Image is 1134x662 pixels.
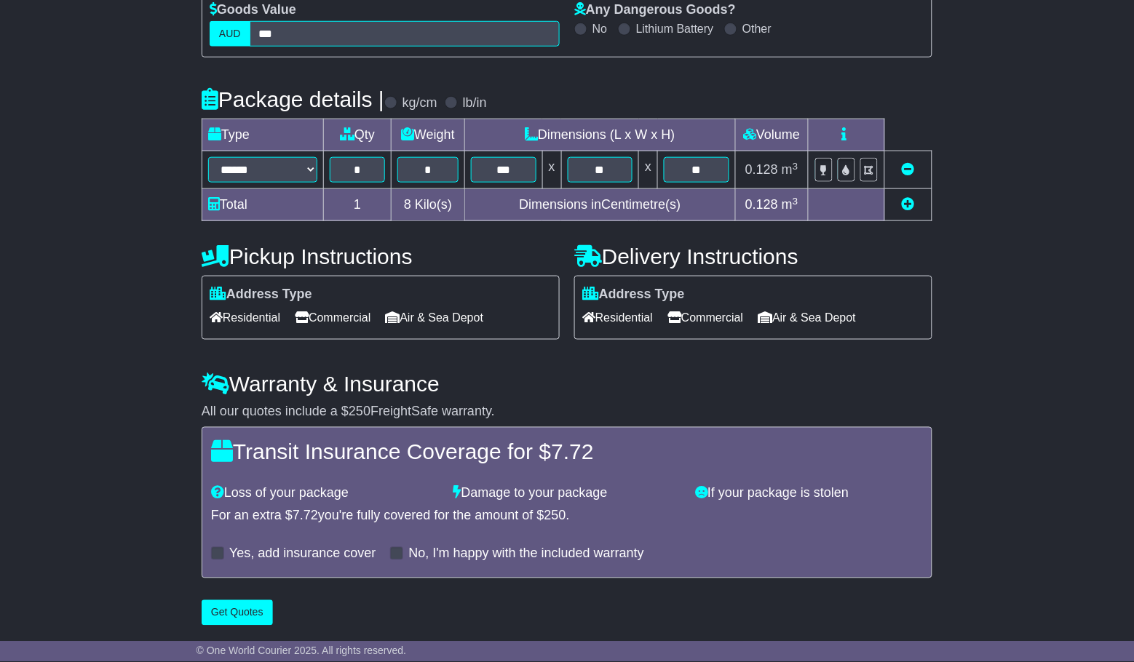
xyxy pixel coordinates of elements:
sup: 3 [793,161,798,172]
span: 0.128 [745,197,778,212]
td: Volume [735,119,808,151]
td: Qty [324,119,392,151]
span: © One World Courier 2025. All rights reserved. [197,645,407,657]
td: Total [202,189,324,221]
span: 250 [544,509,566,523]
label: Any Dangerous Goods? [574,2,736,18]
td: Dimensions in Centimetre(s) [464,189,735,221]
span: 250 [349,404,370,419]
div: Damage to your package [446,486,689,502]
label: lb/in [463,95,487,111]
span: Air & Sea Depot [386,306,484,329]
h4: Delivery Instructions [574,244,932,268]
td: x [639,151,658,189]
label: Other [742,22,772,36]
span: Air & Sea Depot [758,306,857,329]
span: 0.128 [745,162,778,177]
td: Weight [392,119,465,151]
label: Yes, add insurance cover [229,546,376,562]
span: 8 [404,197,411,212]
span: m [782,162,798,177]
div: For an extra $ you're fully covered for the amount of $ . [211,509,923,525]
span: Commercial [295,306,370,329]
a: Remove this item [902,162,915,177]
span: Residential [582,306,653,329]
span: m [782,197,798,212]
div: If your package is stolen [688,486,930,502]
label: Goods Value [210,2,296,18]
td: Dimensions (L x W x H) [464,119,735,151]
label: Lithium Battery [636,22,714,36]
span: Commercial [667,306,743,329]
sup: 3 [793,196,798,207]
td: Kilo(s) [392,189,465,221]
td: x [542,151,561,189]
td: Type [202,119,324,151]
label: kg/cm [403,95,437,111]
h4: Warranty & Insurance [202,372,932,396]
button: Get Quotes [202,600,273,626]
td: 1 [324,189,392,221]
span: 7.72 [293,509,318,523]
h4: Package details | [202,87,384,111]
a: Add new item [902,197,915,212]
h4: Pickup Instructions [202,244,560,268]
label: AUD [210,21,250,47]
h4: Transit Insurance Coverage for $ [211,440,923,464]
label: Address Type [582,287,685,303]
label: No [592,22,607,36]
label: No, I'm happy with the included warranty [408,546,644,562]
span: Residential [210,306,280,329]
div: Loss of your package [204,486,446,502]
div: All our quotes include a $ FreightSafe warranty. [202,404,932,420]
label: Address Type [210,287,312,303]
span: 7.72 [551,440,593,464]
